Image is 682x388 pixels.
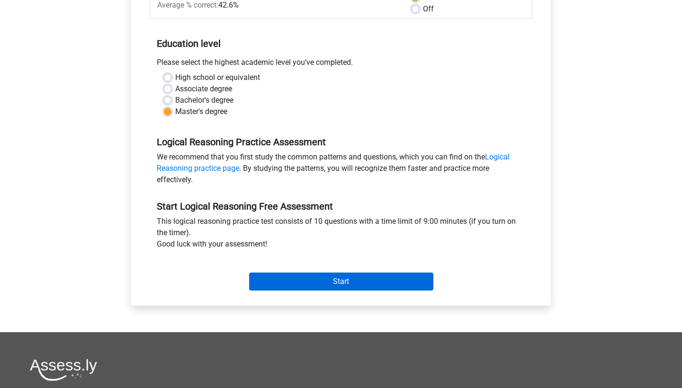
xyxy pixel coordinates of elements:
img: Assessly logo [30,359,97,381]
label: Bachelor's degree [175,95,233,106]
label: High school or equivalent [175,72,260,83]
label: Off [423,3,434,15]
label: Associate degree [175,83,232,95]
div: This logical reasoning practice test consists of 10 questions with a time limit of 9:00 minutes (... [150,216,532,254]
h5: Education level [157,34,525,53]
span: Average % correct: [157,0,218,9]
div: Please select the highest academic level you’ve completed. [150,57,532,72]
label: Master's degree [175,106,227,117]
input: Start [249,273,433,291]
h5: Logical Reasoning Practice Assessment [157,136,525,148]
h5: Start Logical Reasoning Free Assessment [157,201,525,212]
div: We recommend that you first study the common patterns and questions, which you can find on the . ... [150,151,532,189]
